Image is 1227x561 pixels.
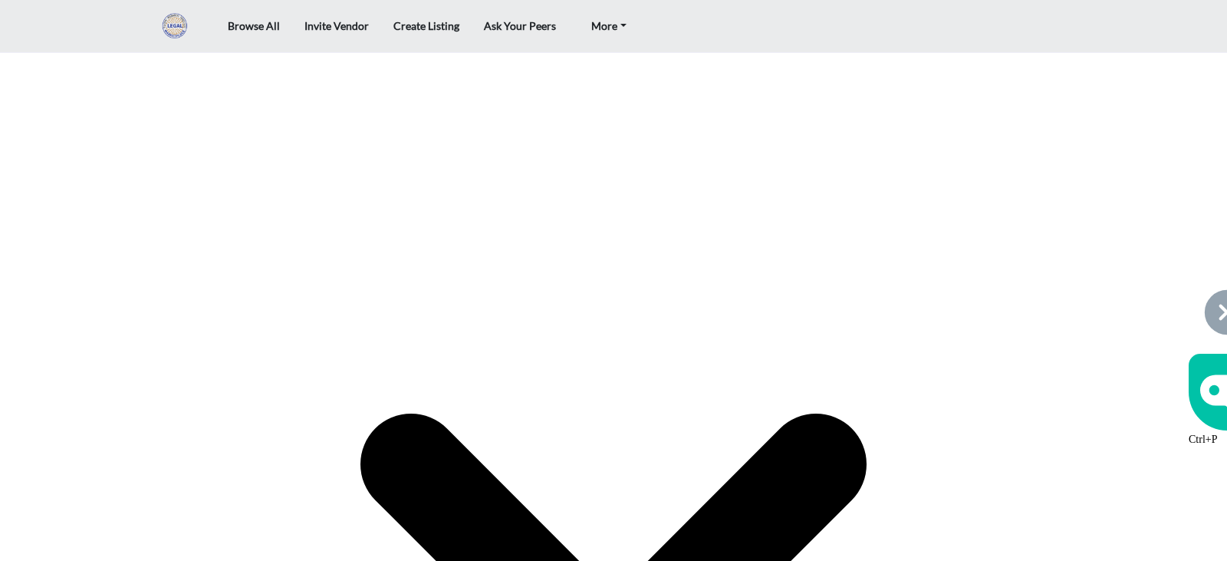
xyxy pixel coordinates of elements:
[304,19,369,32] a: Invite Vendor
[484,19,556,32] a: Ask Your Peers
[581,15,637,37] a: More
[228,19,280,32] a: Browse All
[162,13,196,38] img: site Logo
[393,19,459,32] a: Create Listing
